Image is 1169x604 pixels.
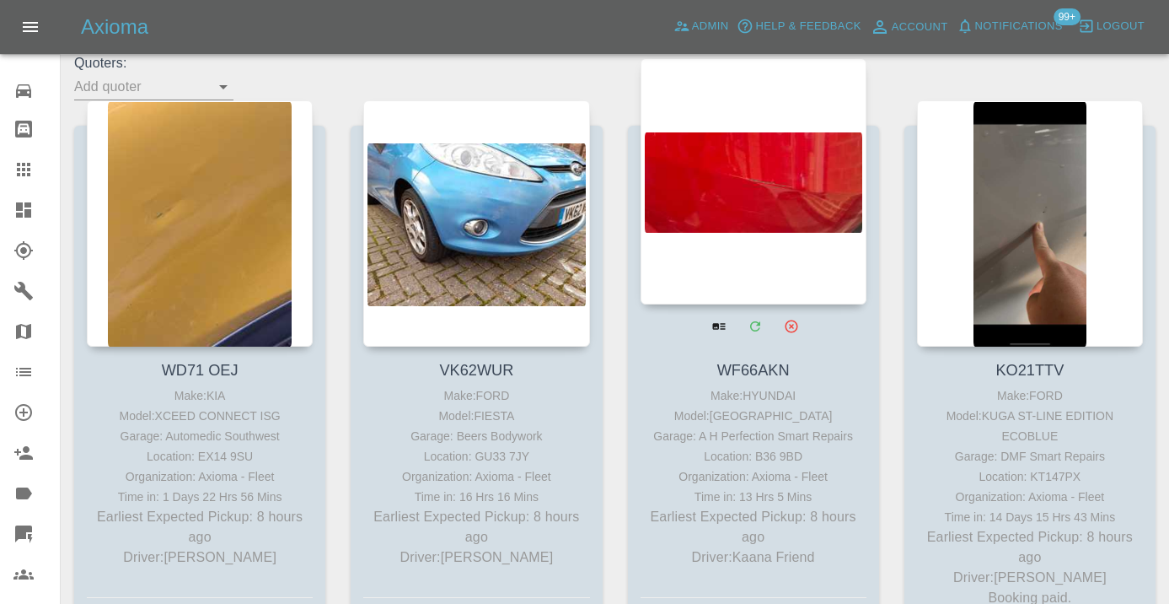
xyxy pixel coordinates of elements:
span: Account [892,18,948,37]
span: Logout [1097,17,1145,36]
button: Help & Feedback [732,13,865,40]
div: Location: B36 9BD [645,446,862,466]
div: Model: FIESTA [367,406,585,426]
button: Open [212,75,235,99]
button: Notifications [952,13,1067,40]
div: Time in: 13 Hrs 5 Mins [645,487,862,507]
div: Garage: DMF Smart Repairs [921,446,1139,466]
a: Admin [669,13,733,40]
div: Garage: A H Perfection Smart Repairs [645,426,862,446]
a: KO21TTV [995,362,1064,379]
a: View [701,309,736,343]
p: Quoters: [74,53,233,73]
div: Location: EX14 9SU [91,446,308,466]
span: Help & Feedback [755,17,861,36]
p: Driver: [PERSON_NAME] [91,547,308,568]
a: WF66AKN [717,362,790,379]
h5: Axioma [81,13,148,40]
p: Earliest Expected Pickup: 8 hours ago [645,507,862,547]
a: WD71 OEJ [162,362,239,379]
span: Admin [692,17,729,36]
div: Organization: Axioma - Fleet [91,466,308,487]
a: Account [866,13,952,40]
button: Archive [774,309,808,343]
p: Driver: [PERSON_NAME] [367,547,585,568]
div: Time in: 14 Days 15 Hrs 43 Mins [921,507,1139,527]
a: VK62WUR [439,362,513,379]
div: Make: FORD [367,386,585,406]
span: Notifications [975,17,1063,36]
div: Location: GU33 7JY [367,446,585,466]
div: Model: XCEED CONNECT ISG [91,406,308,426]
div: Organization: Axioma - Fleet [921,487,1139,507]
div: Time in: 1 Days 22 Hrs 56 Mins [91,487,308,507]
div: Organization: Axioma - Fleet [645,466,862,487]
input: Add quoter [74,73,208,100]
div: Model: [GEOGRAPHIC_DATA] [645,406,862,426]
div: Location: KT147PX [921,466,1139,487]
div: Time in: 16 Hrs 16 Mins [367,487,585,507]
p: Earliest Expected Pickup: 8 hours ago [921,527,1139,568]
a: Modify [737,309,772,343]
button: Open drawer [10,7,51,47]
div: Model: KUGA ST-LINE EDITION ECOBLUE [921,406,1139,446]
div: Make: KIA [91,386,308,406]
div: Garage: Beers Bodywork [367,426,585,446]
p: Earliest Expected Pickup: 8 hours ago [91,507,308,547]
p: Driver: Kaana Friend [645,547,862,568]
button: Logout [1074,13,1149,40]
span: 99+ [1054,8,1081,25]
div: Garage: Automedic Southwest [91,426,308,446]
p: Earliest Expected Pickup: 8 hours ago [367,507,585,547]
p: Driver: [PERSON_NAME] [921,568,1139,588]
div: Organization: Axioma - Fleet [367,466,585,487]
div: Make: FORD [921,386,1139,406]
div: Make: HYUNDAI [645,386,862,406]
